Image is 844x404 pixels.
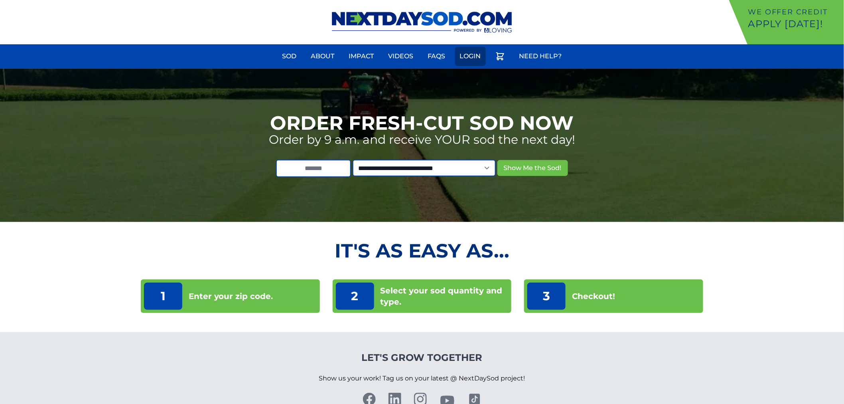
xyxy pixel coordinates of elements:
p: Order by 9 a.m. and receive YOUR sod the next day! [269,133,575,147]
a: Impact [344,47,379,66]
button: Show Me the Sod! [497,160,568,176]
p: Show us your work! Tag us on your latest @ NextDaySod project! [319,364,525,393]
p: 3 [527,283,566,310]
a: Sod [278,47,302,66]
p: We offer Credit [748,6,841,18]
h1: Order Fresh-Cut Sod Now [270,113,574,133]
p: Apply [DATE]! [748,18,841,30]
h2: It's as Easy As... [141,241,704,260]
p: Select your sod quantity and type. [381,285,509,307]
a: FAQs [423,47,450,66]
p: 2 [336,283,374,310]
a: About [306,47,339,66]
h4: Let's Grow Together [319,351,525,364]
p: Checkout! [572,291,615,302]
a: Videos [384,47,418,66]
p: Enter your zip code. [189,291,273,302]
a: Login [455,47,486,66]
p: 1 [144,283,182,310]
a: Need Help? [515,47,567,66]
